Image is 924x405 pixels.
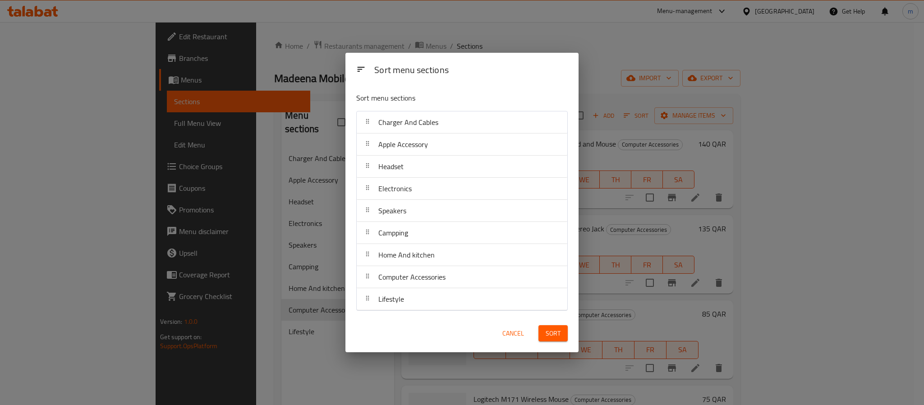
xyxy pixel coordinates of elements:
span: Cancel [502,328,524,339]
div: Apple Accessory [357,133,567,156]
p: Sort menu sections [356,92,524,104]
button: Sort [538,325,568,342]
div: Electronics [357,178,567,200]
span: Electronics [378,182,412,195]
div: Headset [357,156,567,178]
div: Charger And Cables [357,111,567,133]
span: Speakers [378,204,406,217]
span: Campping [378,226,408,239]
div: Computer Accessories [357,266,567,288]
span: Home And kitchen [378,248,435,262]
span: Sort [546,328,561,339]
span: Charger And Cables [378,115,438,129]
span: Computer Accessories [378,270,446,284]
span: Headset [378,160,404,173]
div: Home And kitchen [357,244,567,266]
div: Campping [357,222,567,244]
div: Sort menu sections [371,60,571,81]
span: Apple Accessory [378,138,428,151]
div: Speakers [357,200,567,222]
div: Lifestyle [357,288,567,310]
span: Lifestyle [378,292,404,306]
button: Cancel [499,325,528,342]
